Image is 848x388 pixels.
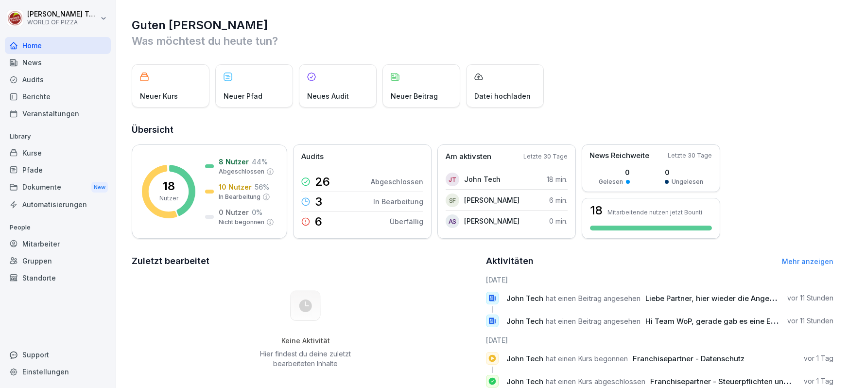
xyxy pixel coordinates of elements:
p: Mitarbeitende nutzen jetzt Bounti [607,209,702,216]
p: John Tech [464,174,501,184]
h2: Übersicht [132,123,833,137]
p: WORLD OF PIZZA [27,19,98,26]
a: Standorte [5,269,111,286]
p: Neuer Pfad [224,91,262,101]
p: vor 11 Stunden [787,316,833,326]
a: Pfade [5,161,111,178]
a: Audits [5,71,111,88]
p: Neues Audit [307,91,349,101]
p: vor 1 Tag [804,376,833,386]
p: Was möchtest du heute tun? [132,33,833,49]
p: Audits [301,151,324,162]
p: Neuer Beitrag [391,91,438,101]
div: Support [5,346,111,363]
a: Kurse [5,144,111,161]
span: John Tech [506,354,543,363]
p: Gelesen [599,177,623,186]
span: hat einen Kurs abgeschlossen [546,377,645,386]
p: Library [5,129,111,144]
p: People [5,220,111,235]
p: Neuer Kurs [140,91,178,101]
span: John Tech [506,294,543,303]
h5: Keine Aktivität [257,336,355,345]
p: News Reichweite [589,150,649,161]
a: Mitarbeiter [5,235,111,252]
div: AS [446,214,459,228]
p: 0 % [252,207,262,217]
div: Dokumente [5,178,111,196]
p: 0 [599,167,630,177]
p: [PERSON_NAME] [464,216,519,226]
p: 8 Nutzer [219,157,249,167]
p: vor 1 Tag [804,353,833,363]
p: 56 % [255,182,269,192]
span: John Tech [506,317,543,326]
a: Mehr anzeigen [782,257,833,265]
p: 3 [315,196,322,208]
h6: [DATE] [486,275,833,285]
p: In Bearbeitung [373,196,423,207]
p: 0 [665,167,703,177]
p: Am aktivsten [446,151,491,162]
a: Automatisierungen [5,196,111,213]
span: Franchisepartner - Datenschutz [633,354,744,363]
p: 10 Nutzer [219,182,252,192]
p: vor 11 Stunden [787,293,833,303]
div: JT [446,173,459,186]
span: hat einen Beitrag angesehen [546,294,640,303]
p: Ungelesen [672,177,703,186]
span: John Tech [506,377,543,386]
h2: Aktivitäten [486,254,534,268]
p: 0 min. [549,216,568,226]
a: Gruppen [5,252,111,269]
p: Letzte 30 Tage [523,152,568,161]
a: Berichte [5,88,111,105]
p: Nutzer [159,194,178,203]
p: Letzte 30 Tage [668,151,712,160]
p: In Bearbeitung [219,193,260,201]
div: New [91,182,108,193]
span: hat einen Kurs begonnen [546,354,628,363]
span: Franchisepartner - Steuerpflichten und Steuerarten [650,377,832,386]
p: Abgeschlossen [219,167,264,176]
p: 6 [315,216,322,228]
div: SF [446,194,459,207]
a: News [5,54,111,71]
p: 26 [315,176,330,188]
p: 44 % [252,157,268,167]
a: Veranstaltungen [5,105,111,122]
span: hat einen Beitrag angesehen [546,317,640,326]
p: 6 min. [549,195,568,205]
p: Abgeschlossen [371,176,423,187]
a: DokumenteNew [5,178,111,196]
a: Home [5,37,111,54]
p: 18 min. [547,174,568,184]
a: Einstellungen [5,363,111,380]
p: 0 Nutzer [219,207,249,217]
p: Datei hochladen [474,91,531,101]
h2: Zuletzt bearbeitet [132,254,479,268]
p: Hier findest du deine zuletzt bearbeiteten Inhalte [257,349,355,369]
p: [PERSON_NAME] Tech [27,10,98,18]
p: [PERSON_NAME] [464,195,519,205]
h6: [DATE] [486,335,833,345]
h1: Guten [PERSON_NAME] [132,18,833,33]
h3: 18 [590,205,603,216]
p: Nicht begonnen [219,218,264,227]
p: 18 [163,180,175,192]
p: Überfällig [390,216,423,227]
